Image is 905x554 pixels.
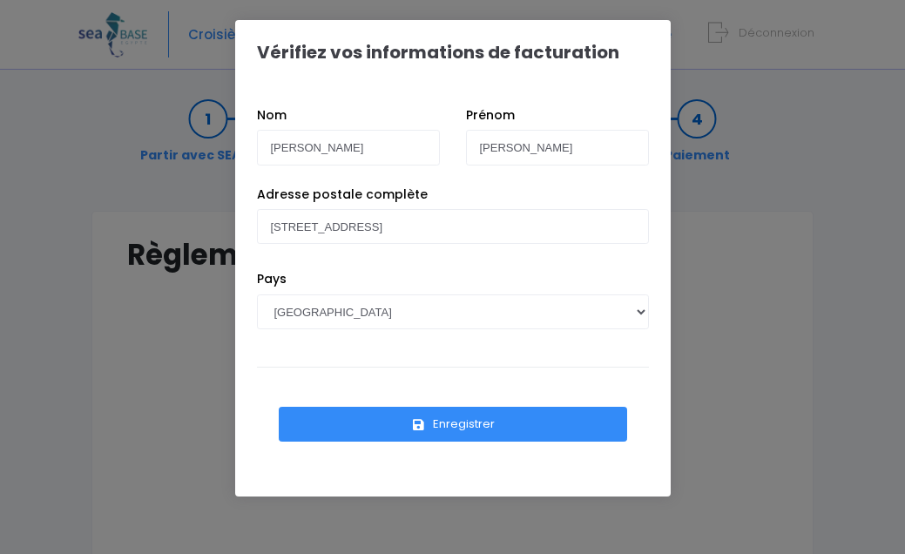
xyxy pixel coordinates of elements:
[466,106,515,125] label: Prénom
[257,42,619,63] h1: Vérifiez vos informations de facturation
[257,186,428,204] label: Adresse postale complète
[257,270,287,288] label: Pays
[257,106,287,125] label: Nom
[279,407,627,442] button: Enregistrer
